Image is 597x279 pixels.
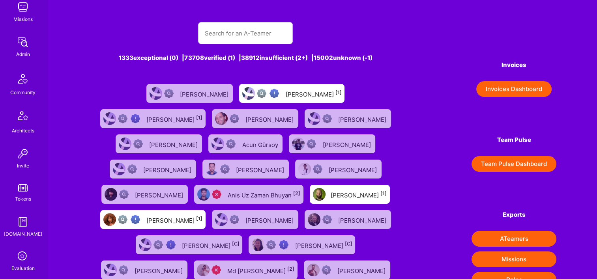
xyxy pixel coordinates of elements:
[313,188,326,201] img: User Avatar
[15,34,31,50] img: admin teamwork
[212,190,221,199] img: Unqualified
[242,139,279,149] div: Acun Gürsoy
[298,163,311,175] img: User Avatar
[17,162,29,170] div: Invite
[472,231,556,247] button: ATeamers
[119,190,129,199] img: Not Scrubbed
[146,214,202,225] div: [PERSON_NAME]
[206,163,218,175] img: User Avatar
[180,88,230,99] div: [PERSON_NAME]
[150,87,162,100] img: User Avatar
[472,81,556,97] a: Invoices Dashboard
[133,232,245,257] a: User AvatarNot fully vettedHigh Potential User[PERSON_NAME][C]
[215,213,228,226] img: User Avatar
[209,106,301,131] a: User AvatarNot Scrubbed[PERSON_NAME]
[245,232,358,257] a: User AvatarNot fully vettedHigh Potential User[PERSON_NAME][C]
[230,215,239,224] img: Not Scrubbed
[472,156,556,172] button: Team Pulse Dashboard
[133,139,143,149] img: Not Scrubbed
[476,81,552,97] button: Invoices Dashboard
[472,211,556,218] h4: Exports
[105,188,117,201] img: User Avatar
[118,114,127,123] img: Not fully vetted
[380,190,387,196] sup: [1]
[232,241,239,247] sup: [C]
[308,213,320,226] img: User Avatar
[307,264,320,276] img: User Avatar
[182,240,239,250] div: [PERSON_NAME]
[228,189,300,199] div: Anis Uz Zaman Bhuyan
[285,88,341,99] div: [PERSON_NAME]
[269,89,279,98] img: High Potential User
[226,139,236,149] img: Not Scrubbed
[322,215,332,224] img: Not Scrubbed
[313,164,322,174] img: Not Scrubbed
[257,89,266,98] img: Not fully vetted
[197,264,210,276] img: User Avatar
[153,240,163,249] img: Not fully vetted
[230,114,239,123] img: Not Scrubbed
[13,69,32,88] img: Community
[245,214,295,225] div: [PERSON_NAME]
[16,50,30,58] div: Admin
[119,138,131,150] img: User Avatar
[220,164,230,174] img: Not Scrubbed
[119,265,128,275] img: Not Scrubbed
[15,195,31,203] div: Tokens
[338,113,388,124] div: [PERSON_NAME]
[209,207,301,232] a: User AvatarNot Scrubbed[PERSON_NAME]
[205,131,286,156] a: User AvatarNot ScrubbedAcun Gürsoy
[15,146,31,162] img: Invite
[295,240,352,250] div: [PERSON_NAME]
[335,89,341,95] sup: [1]
[131,215,140,224] img: High Potential User
[131,114,140,123] img: High Potential User
[211,265,221,275] img: Unqualified
[236,164,286,174] div: [PERSON_NAME]
[112,131,205,156] a: User AvatarNot Scrubbed[PERSON_NAME]
[15,214,31,230] img: guide book
[166,240,176,249] img: High Potential User
[293,190,300,196] sup: [2]
[344,241,352,247] sup: [C]
[211,138,224,150] img: User Avatar
[104,264,117,276] img: User Avatar
[301,207,394,232] a: User AvatarNot Scrubbed[PERSON_NAME]
[245,113,295,124] div: [PERSON_NAME]
[307,139,316,149] img: Not Scrubbed
[118,215,127,224] img: Not fully vetted
[18,184,28,192] img: tokens
[308,112,320,125] img: User Avatar
[143,81,236,106] a: User AvatarNot Scrubbed[PERSON_NAME]
[287,266,294,272] sup: [2]
[266,240,276,249] img: Not fully vetted
[279,240,288,249] img: High Potential User
[135,265,184,275] div: [PERSON_NAME]
[88,54,403,62] div: 1333 exceptional (0) | 73708 verified (1) | 38912 insufficient (2+) | 15002 unknown (-1)
[292,156,385,182] a: User AvatarNot Scrubbed[PERSON_NAME]
[11,264,35,272] div: Evaluation
[97,106,209,131] a: User AvatarNot fully vettedHigh Potential User[PERSON_NAME][1]
[98,182,191,207] a: User AvatarNot Scrubbed[PERSON_NAME]
[329,164,378,174] div: [PERSON_NAME]
[127,164,137,174] img: Not Scrubbed
[164,89,174,98] img: Not Scrubbed
[199,156,292,182] a: User AvatarNot Scrubbed[PERSON_NAME]
[472,61,556,69] h4: Invoices
[242,87,255,100] img: User Avatar
[196,115,202,121] sup: [1]
[13,108,32,126] img: Architects
[338,214,388,225] div: [PERSON_NAME]
[143,164,193,174] div: [PERSON_NAME]
[292,138,305,150] img: User Avatar
[322,114,332,123] img: Not Scrubbed
[204,23,286,43] input: Search for an A-Teamer
[322,139,372,149] div: [PERSON_NAME]
[103,213,116,226] img: User Avatar
[13,15,33,23] div: Missions
[301,106,394,131] a: User AvatarNot Scrubbed[PERSON_NAME]
[215,112,228,125] img: User Avatar
[252,238,264,251] img: User Avatar
[227,265,294,275] div: Md [PERSON_NAME]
